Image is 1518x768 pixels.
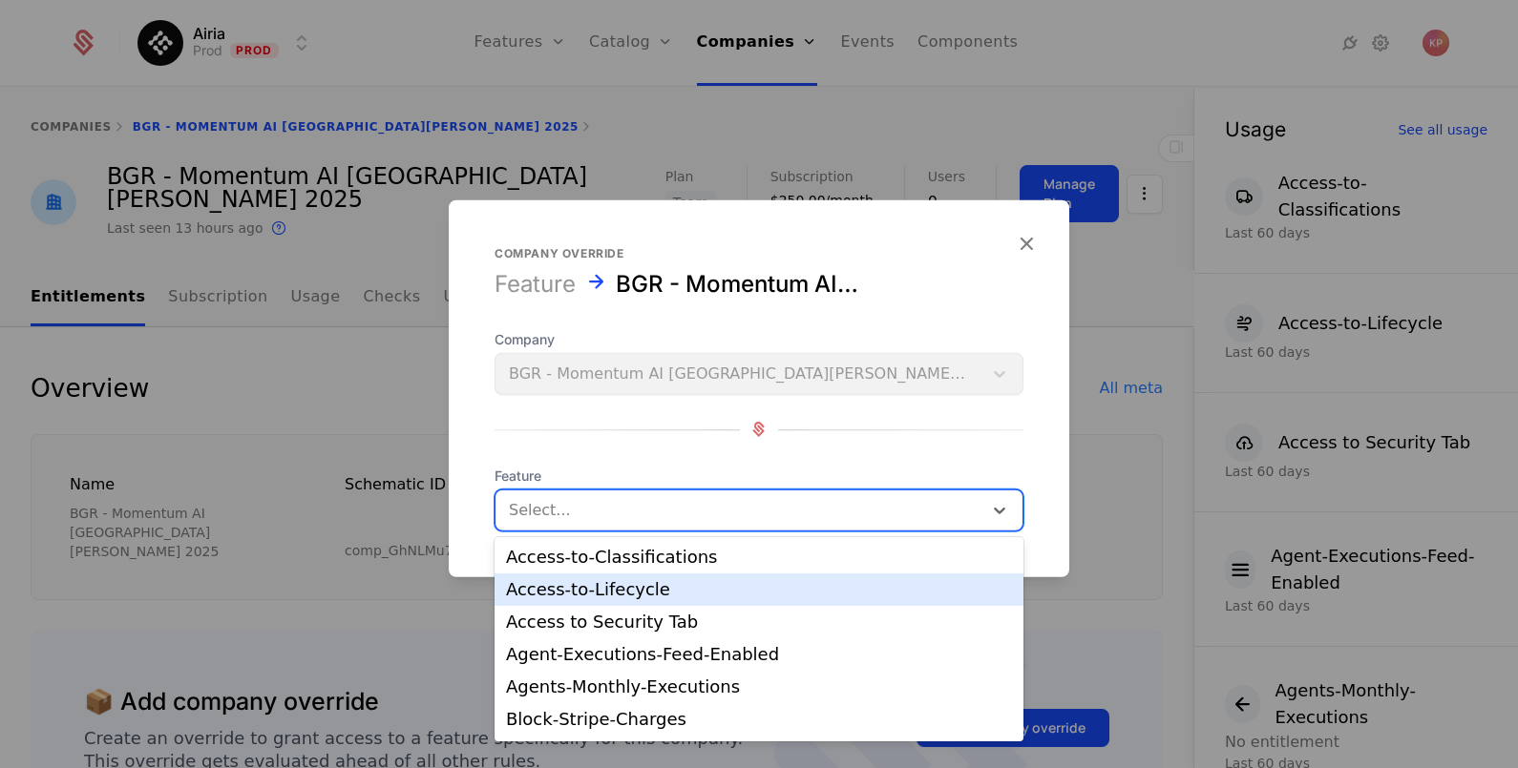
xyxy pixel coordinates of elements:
div: Access-to-Lifecycle [506,581,1012,598]
div: Access-to-Classifications [506,549,1012,566]
div: Agent-Executions-Feed-Enabled [506,646,1012,663]
div: BGR - Momentum AI San Jose 2025 [616,268,862,299]
span: Feature [495,466,1023,485]
span: Company [495,329,1023,348]
div: Block-Stripe-Charges [506,711,1012,728]
div: Feature [495,268,576,299]
div: Company override [495,245,1023,260]
div: Agents-Monthly-Executions [506,678,1012,695]
div: Access to Security Tab [506,613,1012,631]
